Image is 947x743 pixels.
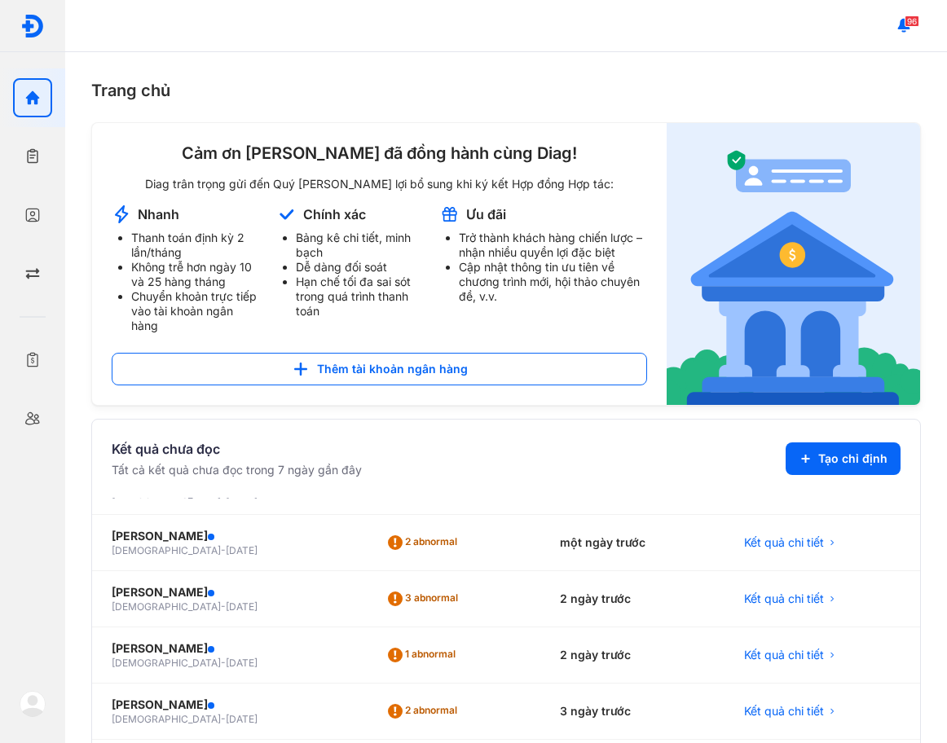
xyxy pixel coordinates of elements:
[385,642,462,668] div: 1 abnormal
[276,204,297,224] img: account-announcement
[226,544,258,556] span: [DATE]
[226,600,258,613] span: [DATE]
[20,14,45,38] img: logo
[540,627,725,684] div: 2 ngày trước
[221,657,226,669] span: -
[540,684,725,740] div: 3 ngày trước
[131,260,257,289] li: Không trễ hơn ngày 10 và 25 hàng tháng
[112,544,221,556] span: [DEMOGRAPHIC_DATA]
[131,231,257,260] li: Thanh toán định kỳ 2 lần/tháng
[744,534,824,551] span: Kết quả chi tiết
[112,600,221,613] span: [DEMOGRAPHIC_DATA]
[221,544,226,556] span: -
[385,698,464,724] div: 2 abnormal
[221,600,226,613] span: -
[226,657,258,669] span: [DATE]
[112,204,131,224] img: account-announcement
[112,640,346,657] div: [PERSON_NAME]
[744,591,824,607] span: Kết quả chi tiết
[439,204,460,224] img: account-announcement
[226,713,258,725] span: [DATE]
[221,713,226,725] span: -
[905,15,919,27] span: 96
[466,205,506,223] div: Ưu đãi
[303,205,366,223] div: Chính xác
[112,462,362,478] div: Tất cả kết quả chưa đọc trong 7 ngày gần đây
[112,439,362,459] div: Kết quả chưa đọc
[91,78,921,103] div: Trang chủ
[540,571,725,627] div: 2 ngày trước
[385,586,465,612] div: 3 abnormal
[385,530,464,556] div: 2 abnormal
[296,275,420,319] li: Hạn chế tối đa sai sót trong quá trình thanh toán
[112,177,647,191] div: Diag trân trọng gửi đến Quý [PERSON_NAME] lợi bổ sung khi ký kết Hợp đồng Hợp tác:
[818,451,888,467] span: Tạo chỉ định
[112,353,647,385] button: Thêm tài khoản ngân hàng
[540,515,725,571] div: một ngày trước
[112,584,346,600] div: [PERSON_NAME]
[744,647,824,663] span: Kết quả chi tiết
[296,260,420,275] li: Dễ dàng đối soát
[131,289,257,333] li: Chuyển khoản trực tiếp vào tài khoản ngân hàng
[296,231,420,260] li: Bảng kê chi tiết, minh bạch
[459,231,647,260] li: Trở thành khách hàng chiến lược – nhận nhiều quyền lợi đặc biệt
[112,143,647,164] div: Cảm ơn [PERSON_NAME] đã đồng hành cùng Diag!
[667,123,920,405] img: account-announcement
[112,697,346,713] div: [PERSON_NAME]
[112,528,346,544] div: [PERSON_NAME]
[138,205,179,223] div: Nhanh
[20,691,46,717] img: logo
[744,703,824,719] span: Kết quả chi tiết
[112,713,221,725] span: [DEMOGRAPHIC_DATA]
[459,260,647,304] li: Cập nhật thông tin ưu tiên về chương trình mới, hội thảo chuyên đề, v.v.
[112,657,221,669] span: [DEMOGRAPHIC_DATA]
[786,442,901,475] button: Tạo chỉ định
